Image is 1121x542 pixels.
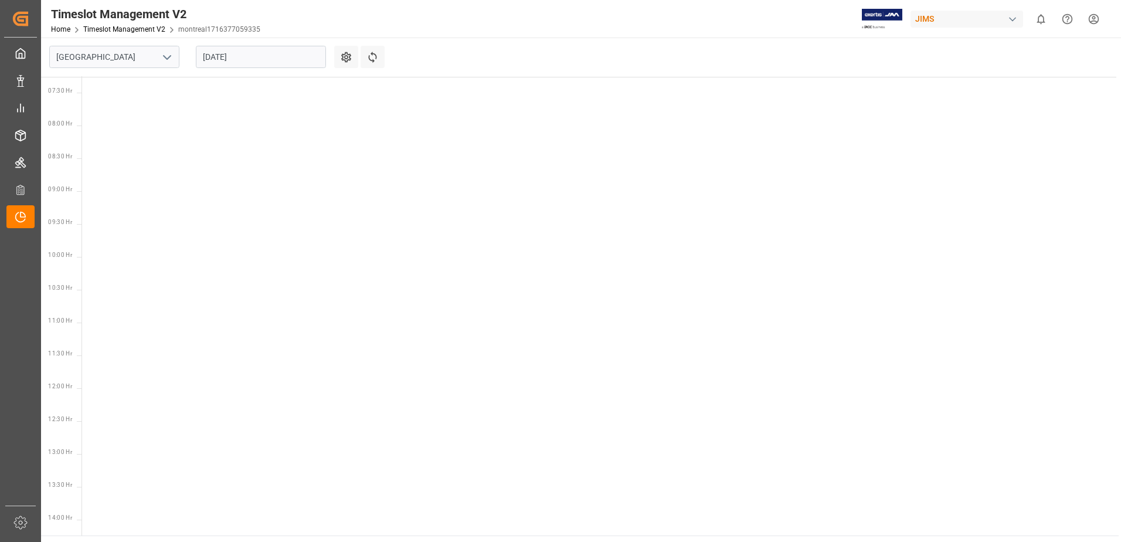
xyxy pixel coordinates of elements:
div: Timeslot Management V2 [51,5,260,23]
span: 10:00 Hr [48,252,72,258]
button: JIMS [911,8,1028,30]
span: 07:30 Hr [48,87,72,94]
button: Help Center [1054,6,1081,32]
span: 12:30 Hr [48,416,72,422]
span: 13:30 Hr [48,482,72,488]
input: DD.MM.YYYY [196,46,326,68]
img: Exertis%20JAM%20-%20Email%20Logo.jpg_1722504956.jpg [862,9,902,29]
a: Timeslot Management V2 [83,25,165,33]
span: 08:30 Hr [48,153,72,160]
span: 09:00 Hr [48,186,72,192]
button: show 0 new notifications [1028,6,1054,32]
span: 12:00 Hr [48,383,72,389]
div: JIMS [911,11,1023,28]
span: 08:00 Hr [48,120,72,127]
input: Type to search/select [49,46,179,68]
span: 13:00 Hr [48,449,72,455]
button: open menu [158,48,175,66]
span: 11:30 Hr [48,350,72,357]
span: 09:30 Hr [48,219,72,225]
span: 10:30 Hr [48,284,72,291]
span: 14:00 Hr [48,514,72,521]
a: Home [51,25,70,33]
span: 11:00 Hr [48,317,72,324]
